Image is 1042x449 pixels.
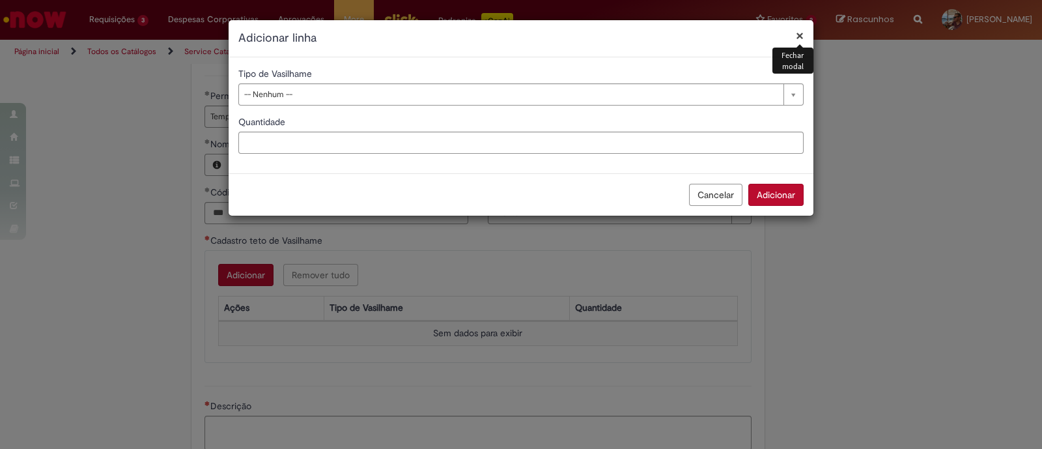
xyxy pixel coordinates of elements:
button: Fechar modal [796,29,804,42]
span: -- Nenhum -- [244,84,777,105]
input: Quantidade [238,132,804,154]
span: Quantidade [238,116,288,128]
span: Tipo de Vasilhame [238,68,315,80]
div: Fechar modal [772,48,813,74]
button: Cancelar [689,184,742,206]
button: Adicionar [748,184,804,206]
h2: Adicionar linha [238,30,804,47]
